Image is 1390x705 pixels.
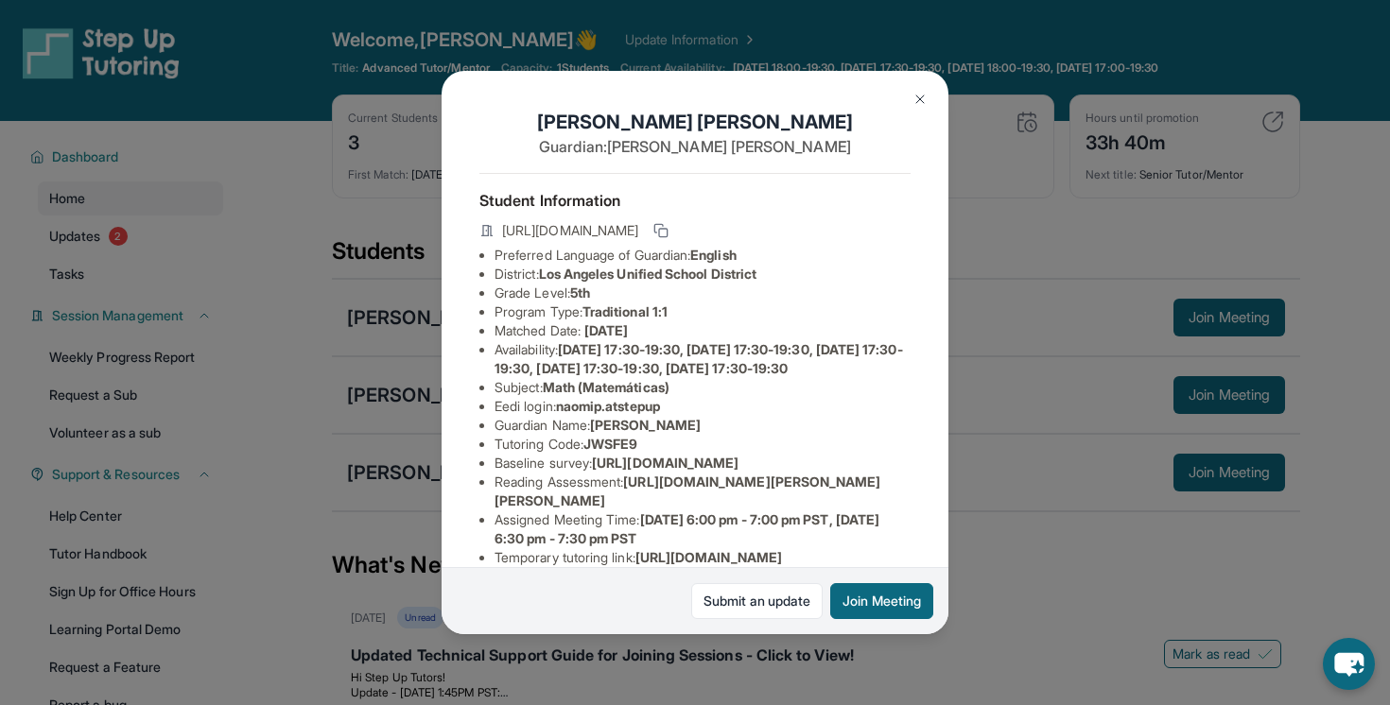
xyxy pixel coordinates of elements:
span: Traditional 1:1 [582,303,668,319]
span: JWSFE9 [583,436,637,452]
li: Reading Assessment : [495,473,911,510]
a: Submit an update [691,583,823,619]
h4: Student Information [479,189,911,212]
button: Copy link [650,219,672,242]
span: [DATE] [584,322,628,338]
button: Join Meeting [830,583,933,619]
li: Program Type: [495,302,911,321]
span: [URL][DOMAIN_NAME] [592,455,738,471]
li: Availability: [495,340,911,378]
span: [PERSON_NAME] [590,417,701,433]
p: Guardian: [PERSON_NAME] [PERSON_NAME] [479,135,911,158]
li: Temporary tutoring link : [495,548,911,567]
li: Preferred Language of Guardian: [495,246,911,265]
span: [URL][DOMAIN_NAME] [635,549,782,565]
img: Close Icon [912,92,928,107]
span: [URL][DOMAIN_NAME][PERSON_NAME][PERSON_NAME] [495,473,881,508]
li: Grade Level: [495,284,911,302]
h1: [PERSON_NAME] [PERSON_NAME] [479,109,911,135]
li: Tutoring Code : [495,435,911,454]
button: chat-button [1323,638,1375,690]
span: naomip.atstepup [556,398,660,414]
span: English [690,247,737,263]
li: Matched Date: [495,321,911,340]
li: Guardian Name : [495,416,911,435]
span: [URL][DOMAIN_NAME] [502,221,638,240]
li: District: [495,265,911,284]
li: Eedi login : [495,397,911,416]
span: [DATE] 6:00 pm - 7:00 pm PST, [DATE] 6:30 pm - 7:30 pm PST [495,511,879,546]
span: Math (Matemáticas) [543,379,669,395]
span: [DATE] 17:30-19:30, [DATE] 17:30-19:30, [DATE] 17:30-19:30, [DATE] 17:30-19:30, [DATE] 17:30-19:30 [495,341,903,376]
li: Baseline survey : [495,454,911,473]
span: 5th [570,284,590,301]
li: Subject : [495,378,911,397]
span: Los Angeles Unified School District [539,266,756,282]
li: Assigned Meeting Time : [495,510,911,548]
